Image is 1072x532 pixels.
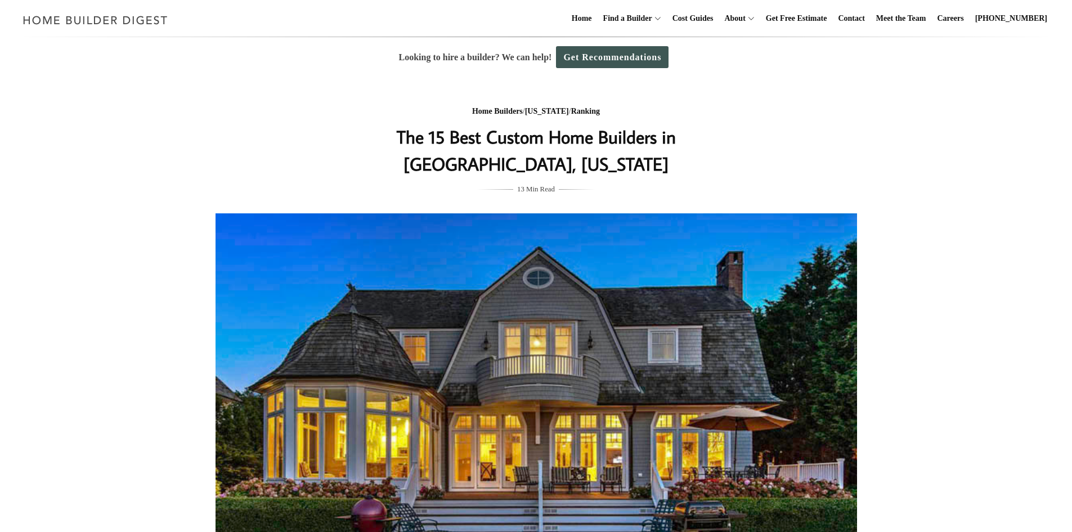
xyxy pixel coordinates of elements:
a: About [720,1,745,37]
a: Ranking [571,107,600,115]
h1: The 15 Best Custom Home Builders in [GEOGRAPHIC_DATA], [US_STATE] [312,123,761,177]
a: Cost Guides [668,1,718,37]
img: Home Builder Digest [18,9,173,31]
a: Contact [833,1,869,37]
a: Home Builders [472,107,523,115]
a: Get Free Estimate [761,1,832,37]
a: Get Recommendations [556,46,669,68]
span: 13 Min Read [517,183,555,195]
a: Meet the Team [872,1,931,37]
a: Careers [933,1,968,37]
a: [PHONE_NUMBER] [971,1,1052,37]
div: / / [312,105,761,119]
a: Home [567,1,596,37]
a: [US_STATE] [525,107,569,115]
a: Find a Builder [599,1,652,37]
